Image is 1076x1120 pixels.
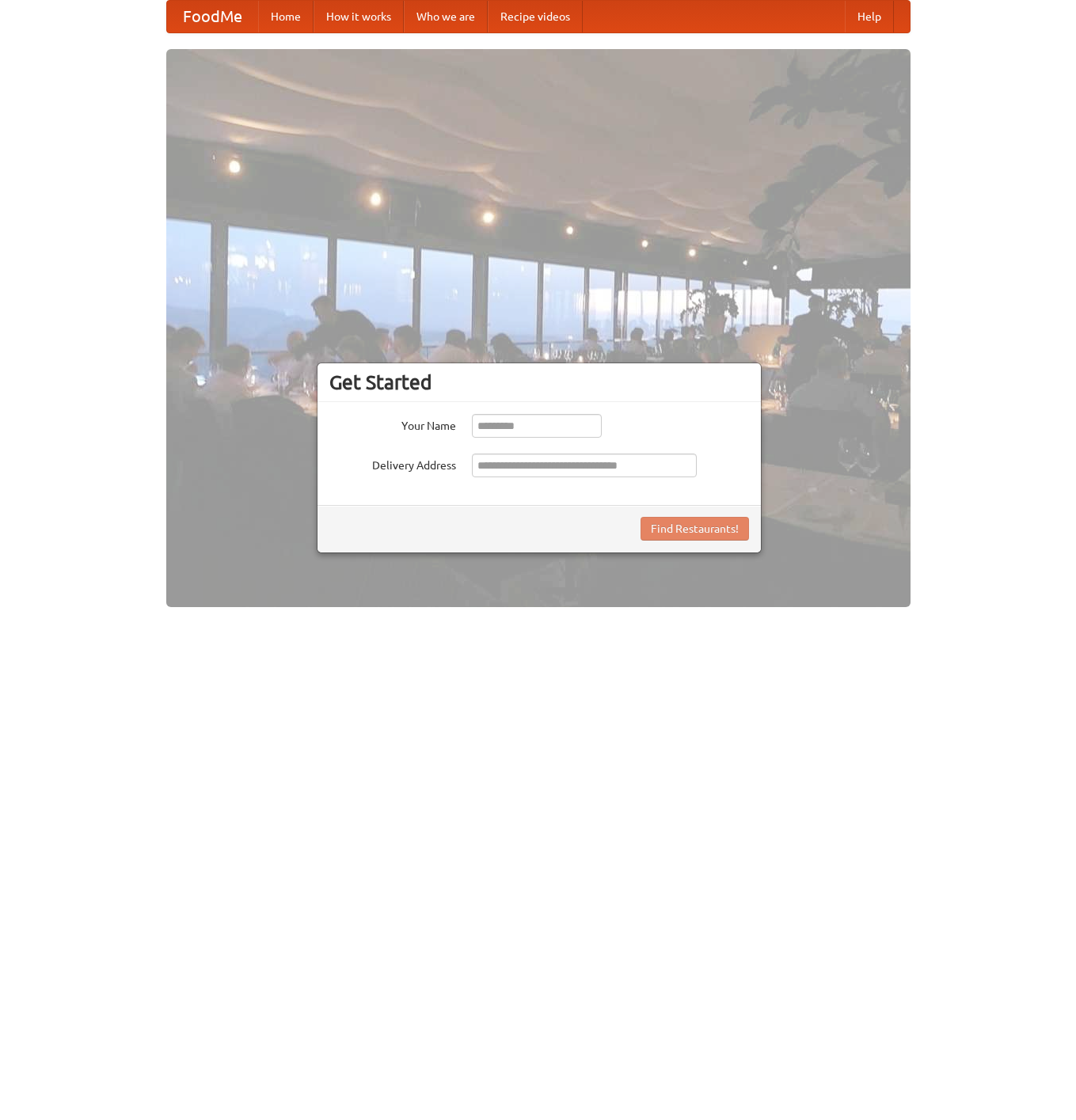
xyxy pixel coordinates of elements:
[314,1,404,32] a: How it works
[329,414,456,434] label: Your Name
[404,1,488,32] a: Who we are
[329,454,456,473] label: Delivery Address
[641,517,749,541] button: Find Restaurants!
[258,1,314,32] a: Home
[488,1,583,32] a: Recipe videos
[167,1,258,32] a: FoodMe
[845,1,894,32] a: Help
[329,370,749,394] h3: Get Started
